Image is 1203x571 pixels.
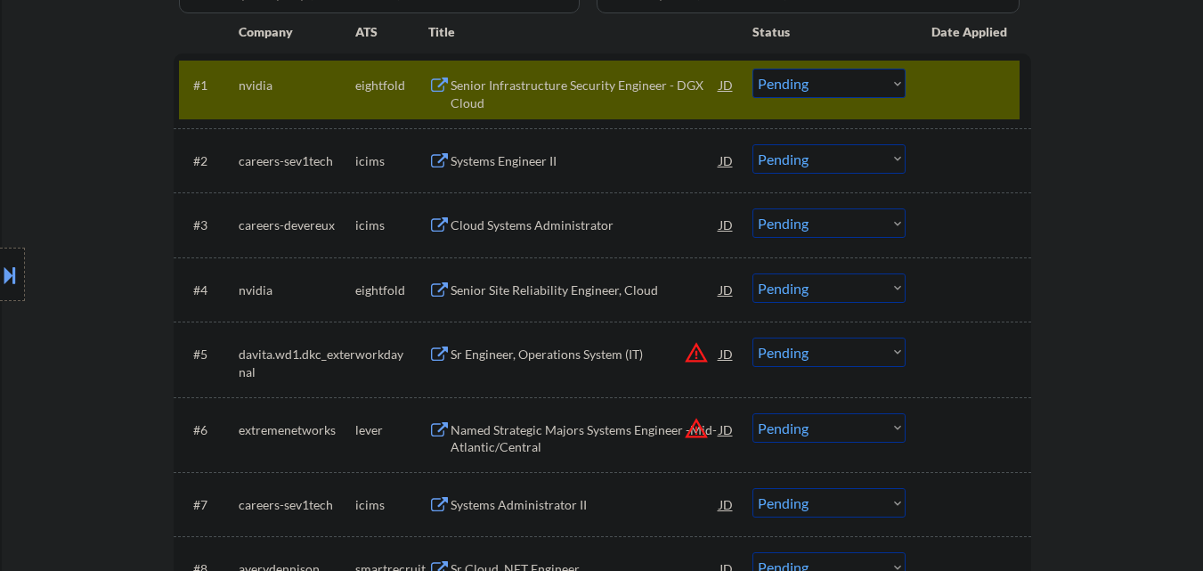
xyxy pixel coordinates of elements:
div: Senior Site Reliability Engineer, Cloud [451,281,719,299]
div: Cloud Systems Administrator [451,216,719,234]
div: JD [718,144,736,176]
div: JD [718,208,736,241]
button: warning_amber [684,340,709,365]
div: Systems Administrator II [451,496,719,514]
div: workday [355,346,428,363]
div: JD [718,413,736,445]
div: eightfold [355,281,428,299]
button: warning_amber [684,416,709,441]
div: careers-sev1tech [239,496,355,514]
div: Company [239,23,355,41]
div: #7 [193,496,224,514]
div: ATS [355,23,428,41]
div: Named Strategic Majors Systems Engineer -Mid-Atlantic/Central [451,421,719,456]
div: lever [355,421,428,439]
div: Sr Engineer, Operations System (IT) [451,346,719,363]
div: #1 [193,77,224,94]
div: JD [718,69,736,101]
div: Date Applied [931,23,1010,41]
div: icims [355,496,428,514]
div: eightfold [355,77,428,94]
div: icims [355,152,428,170]
div: Status [752,15,906,47]
div: JD [718,338,736,370]
div: Title [428,23,736,41]
div: Senior Infrastructure Security Engineer - DGX Cloud [451,77,719,111]
div: nvidia [239,77,355,94]
div: JD [718,488,736,520]
div: icims [355,216,428,234]
div: Systems Engineer II [451,152,719,170]
div: JD [718,273,736,306]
